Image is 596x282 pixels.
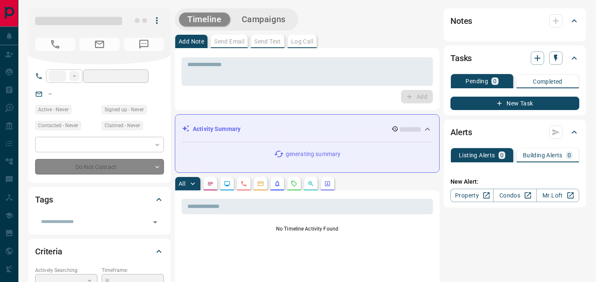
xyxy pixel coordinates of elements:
[179,181,185,187] p: All
[35,267,97,274] p: Actively Searching:
[35,193,53,206] h2: Tags
[450,14,472,28] h2: Notes
[35,245,62,258] h2: Criteria
[536,189,579,202] a: Mr.Loft
[500,152,504,158] p: 0
[450,126,472,139] h2: Alerts
[105,121,140,130] span: Claimed - Never
[274,180,281,187] svg: Listing Alerts
[450,97,579,110] button: New Task
[149,216,161,228] button: Open
[233,13,294,26] button: Campaigns
[35,159,164,174] div: Do Not Contact
[182,121,432,137] div: Activity Summary
[207,180,214,187] svg: Notes
[240,180,247,187] svg: Calls
[450,11,579,31] div: Notes
[35,38,75,51] span: No Number
[459,152,495,158] p: Listing Alerts
[35,190,164,210] div: Tags
[79,38,120,51] span: No Email
[224,180,230,187] svg: Lead Browsing Activity
[38,105,69,114] span: Active - Never
[35,241,164,261] div: Criteria
[533,79,563,85] p: Completed
[493,78,496,84] p: 0
[124,38,164,51] span: No Number
[38,121,78,130] span: Contacted - Never
[102,267,164,274] p: Timeframe:
[179,13,230,26] button: Timeline
[450,177,579,186] p: New Alert:
[450,189,494,202] a: Property
[466,78,488,84] p: Pending
[291,180,297,187] svg: Requests
[324,180,331,187] svg: Agent Actions
[182,225,433,233] p: No Timeline Activity Found
[450,122,579,142] div: Alerts
[568,152,571,158] p: 0
[523,152,563,158] p: Building Alerts
[179,38,204,44] p: Add Note
[493,189,536,202] a: Condos
[193,125,240,133] p: Activity Summary
[257,180,264,187] svg: Emails
[450,48,579,68] div: Tasks
[307,180,314,187] svg: Opportunities
[49,90,52,97] a: --
[450,51,472,65] h2: Tasks
[105,105,144,114] span: Signed up - Never
[286,150,340,159] p: generating summary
